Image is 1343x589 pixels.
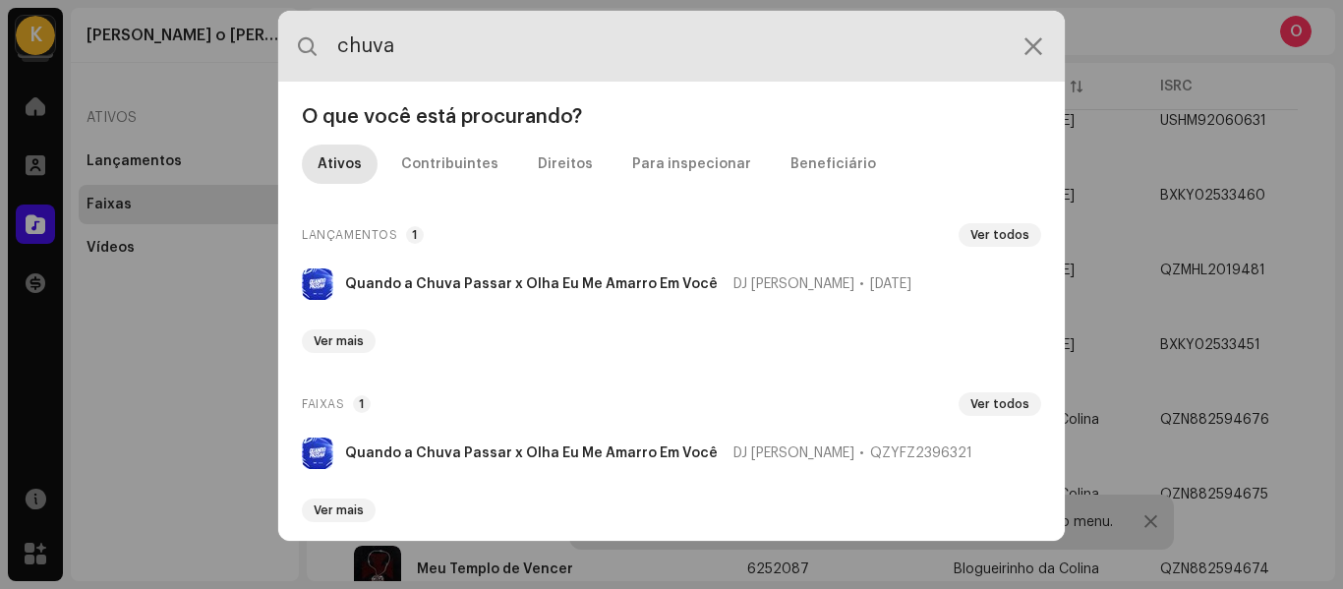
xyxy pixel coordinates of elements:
strong: Quando a Chuva Passar x Olha Eu Me Amarro Em Você [345,276,718,292]
button: Ver mais [302,329,376,353]
div: Direitos [538,145,593,184]
div: O que você está procurando? [294,105,1049,129]
span: DJ [PERSON_NAME] [733,445,854,461]
input: Pesquisa [278,11,1065,82]
span: QZYFZ2396321 [870,445,972,461]
div: Para inspecionar [632,145,751,184]
span: DJ [PERSON_NAME] [733,276,854,292]
span: Lançamentos [302,223,398,247]
div: Ativos [318,145,362,184]
p-badge: 1 [353,395,371,413]
button: Ver todos [959,223,1041,247]
span: Faixas [302,392,345,416]
p-badge: 1 [406,226,424,244]
span: Ver todos [970,396,1029,412]
div: Contribuintes [401,145,498,184]
span: Ver mais [314,502,364,518]
span: [DATE] [870,276,911,292]
button: Ver todos [959,392,1041,416]
span: Ver todos [970,227,1029,243]
span: Ver mais [314,333,364,349]
img: 709b07ca-1ac3-4f2f-8eae-448080f2cc2d [302,438,333,469]
button: Ver mais [302,499,376,522]
div: Beneficiário [790,145,876,184]
strong: Quando a Chuva Passar x Olha Eu Me Amarro Em Você [345,445,718,461]
img: 709b07ca-1ac3-4f2f-8eae-448080f2cc2d [302,268,333,300]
